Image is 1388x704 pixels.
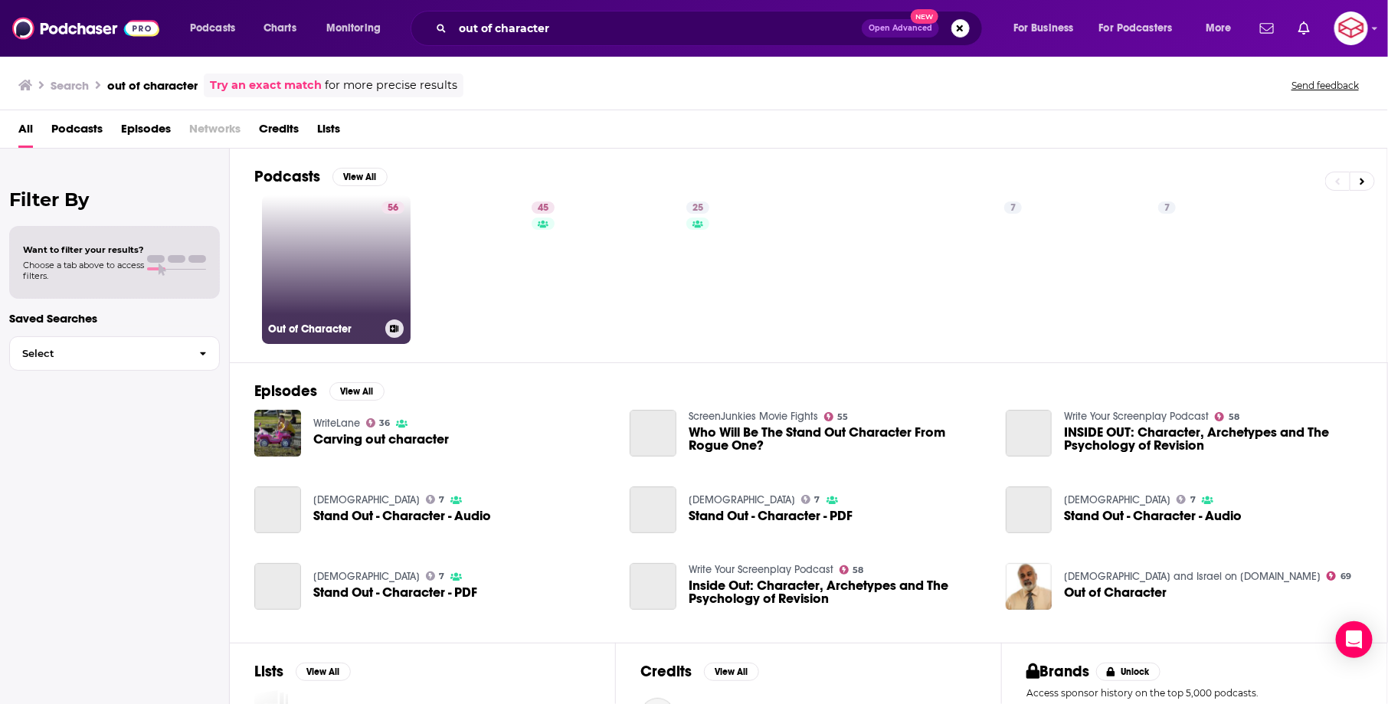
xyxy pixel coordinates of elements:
a: Out of Character [1064,586,1167,599]
span: For Business [1013,18,1074,39]
span: 58 [1229,414,1239,421]
img: Stand Out - Character - PDF [254,563,301,610]
a: Stand Out - Character - PDF [313,586,477,599]
a: Podchaser - Follow, Share and Rate Podcasts [12,14,159,43]
h2: Lists [254,662,283,681]
a: INSIDE OUT: Character, Archetypes and The Psychology of Revision [1006,410,1052,457]
span: 7 [439,496,444,503]
h3: out of character [107,78,198,93]
span: Podcasts [190,18,235,39]
span: 7 [1190,496,1196,503]
h3: Out of Character [268,323,379,336]
span: 69 [1341,573,1351,580]
a: Carving out character [313,433,449,446]
a: CreditsView All [640,662,759,681]
a: All [18,116,33,148]
span: 25 [692,201,703,216]
a: Write Your Screenplay Podcast [1064,410,1209,423]
a: Lists [317,116,340,148]
a: PodcastsView All [254,167,388,186]
span: 56 [388,201,398,216]
a: Podcasts [51,116,103,148]
span: Who Will Be The Stand Out Character From Rogue One? [689,426,987,452]
button: open menu [179,16,255,41]
span: 36 [379,420,390,427]
a: 56Out of Character [262,195,411,344]
h3: Search [51,78,89,93]
h2: Brands [1026,662,1090,681]
a: 7 [426,495,445,504]
p: Access sponsor history on the top 5,000 podcasts. [1026,687,1363,699]
button: View All [329,382,385,401]
button: open menu [316,16,401,41]
a: EpisodesView All [254,381,385,401]
span: 7 [1164,201,1170,216]
a: 45 [532,201,555,214]
a: Credits [259,116,299,148]
span: Charts [264,18,296,39]
a: Vineyard Community Church [313,493,420,506]
img: Stand Out - Character - Audio [1006,486,1052,533]
img: Who Will Be The Stand Out Character From Rogue One? [630,410,676,457]
a: 55 [824,412,849,421]
span: Open Advanced [869,25,932,32]
a: Charts [254,16,306,41]
button: Open AdvancedNew [862,19,939,38]
a: Stand Out - Character - Audio [313,509,491,522]
a: Vineyard Community Church [313,570,420,583]
a: Vineyard Community Church [689,493,795,506]
h2: Credits [640,662,692,681]
span: 7 [439,573,444,580]
a: 7 [879,195,1028,344]
a: Stand Out - Character - PDF [689,509,853,522]
a: Stand Out - Character - Audio [1064,509,1242,522]
span: Choose a tab above to access filters. [23,260,144,281]
button: open menu [1003,16,1093,41]
a: 7 [1034,195,1183,344]
span: Want to filter your results? [23,244,144,255]
a: Inside Out: Character, Archetypes and The Psychology of Revision [689,579,987,605]
button: Select [9,336,220,371]
span: INSIDE OUT: Character, Archetypes and The Psychology of Revision [1064,426,1363,452]
span: 58 [853,567,864,574]
span: Select [10,349,187,359]
button: View All [296,663,351,681]
a: 25 [686,201,709,214]
input: Search podcasts, credits, & more... [453,16,862,41]
a: Show notifications dropdown [1254,15,1280,41]
img: Carving out character [254,410,301,457]
a: Episodes [121,116,171,148]
img: Stand Out - Character - PDF [630,486,676,533]
span: 7 [1010,201,1016,216]
a: Write Your Screenplay Podcast [689,563,833,576]
img: User Profile [1334,11,1368,45]
button: Send feedback [1287,79,1363,92]
img: Inside Out: Character, Archetypes and The Psychology of Revision [630,563,676,610]
span: New [911,9,938,24]
a: 58 [840,565,864,575]
a: 7 [801,495,820,504]
a: 7 [1158,201,1176,214]
a: Vineyard Community Church [1064,493,1170,506]
button: View All [332,168,388,186]
a: 7 [1177,495,1196,504]
button: Show profile menu [1334,11,1368,45]
span: for more precise results [325,77,457,94]
a: 7 [426,571,445,581]
img: Stand Out - Character - Audio [254,486,301,533]
a: 36 [366,418,391,427]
